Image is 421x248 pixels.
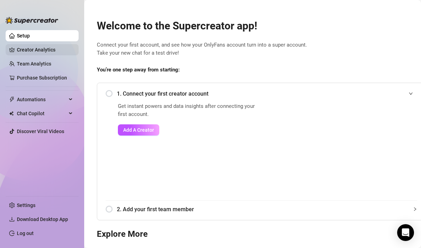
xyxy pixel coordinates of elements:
a: Team Analytics [17,61,51,67]
span: collapsed [413,207,417,211]
a: Add A Creator [118,124,259,136]
strong: You’re one step away from starting: [97,67,180,73]
a: Purchase Subscription [17,75,67,81]
a: Creator Analytics [17,44,73,55]
div: Open Intercom Messenger [397,224,414,241]
div: 2. Add your first team member [106,201,417,218]
span: Add A Creator [123,127,154,133]
iframe: Add Creators [277,102,417,192]
a: Log out [17,230,34,236]
a: Discover Viral Videos [17,129,64,134]
img: Chat Copilot [9,111,14,116]
span: Chat Copilot [17,108,67,119]
span: Get instant powers and data insights after connecting your first account. [118,102,259,119]
span: 2. Add your first team member [117,205,417,214]
span: download [9,216,15,222]
span: 1. Connect your first creator account [117,89,417,98]
span: Automations [17,94,67,105]
span: thunderbolt [9,97,15,102]
span: expanded [409,91,413,96]
a: Setup [17,33,30,39]
a: Settings [17,202,35,208]
button: Add A Creator [118,124,159,136]
img: logo-BBDzfeDw.svg [6,17,58,24]
span: Download Desktop App [17,216,68,222]
div: 1. Connect your first creator account [106,85,417,102]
